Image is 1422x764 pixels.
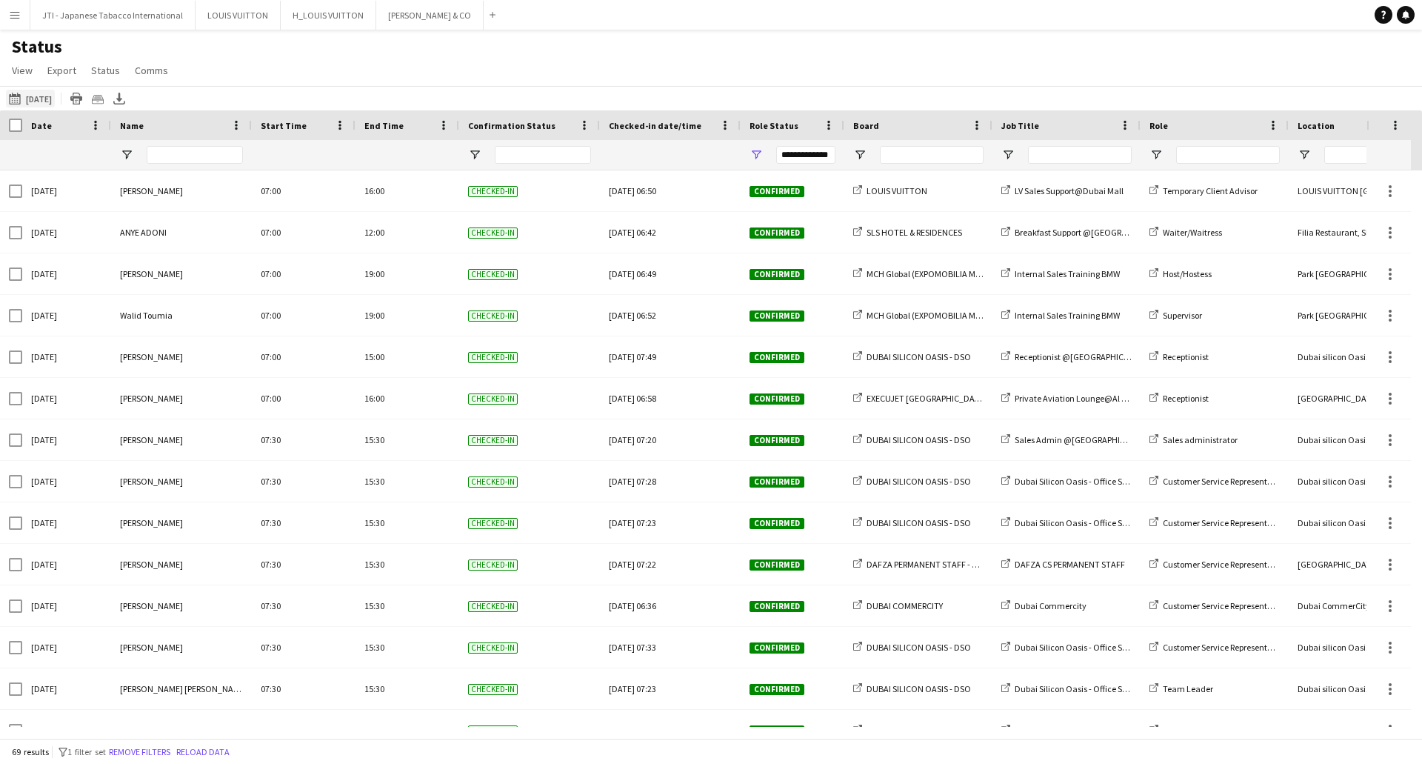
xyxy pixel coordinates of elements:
a: Customer Service Representative [1149,517,1286,528]
div: [DATE] 07:33 [609,627,732,668]
div: 07:00 [252,295,355,336]
div: [DATE] [22,212,111,253]
span: Checked-in [468,518,518,529]
a: SLS HOTEL & RESIDENCES [853,227,962,238]
div: [DATE] [22,253,111,294]
span: Confirmed [750,227,804,239]
a: EXECUJET [GEOGRAPHIC_DATA] [853,393,987,404]
span: Checked-in [468,186,518,197]
span: Status [91,64,120,77]
div: 07:30 [252,419,355,460]
span: Confirmed [750,518,804,529]
span: DUBAI SILICON OASIS - DSO [867,683,971,694]
span: ANYE ADONI [120,227,167,238]
span: Checked-in [468,269,518,280]
span: DUBAI SILICON OASIS - DSO [867,476,971,487]
a: DAFZA PERMANENT STAFF - 2019/2025 [853,559,1010,570]
span: DAFZA PERMANENT STAFF - 2019/2025 [867,559,1010,570]
button: Open Filter Menu [120,148,133,162]
span: [PERSON_NAME] [120,393,183,404]
span: LV Sales Support@Dubai Mall [1015,185,1124,196]
a: DAFZA CS PERMANENT STAFF [1001,559,1125,570]
div: 07:00 [252,378,355,419]
span: Confirmed [750,601,804,612]
div: 07:30 [252,710,355,751]
a: DAFZA CS PERMANENT STAFF [1001,725,1125,736]
button: Remove filters [106,744,173,760]
div: 15:30 [355,627,459,668]
div: [DATE] 07:22 [609,544,732,585]
div: 07:30 [252,502,355,543]
span: Walid Toumia [120,310,173,321]
button: Open Filter Menu [1001,148,1015,162]
button: Open Filter Menu [1149,148,1163,162]
div: [DATE] 06:42 [609,212,732,253]
a: Dubai Commercity [1001,600,1086,611]
a: Customer Service Representative [1149,600,1286,611]
div: 07:00 [252,170,355,211]
input: Job Title Filter Input [1028,146,1132,164]
span: Dubai Silicon Oasis - Office Support [1015,642,1146,653]
div: [DATE] 06:49 [609,253,732,294]
span: Confirmation Status [468,120,555,131]
a: Receptionist @[GEOGRAPHIC_DATA] [1001,351,1152,362]
a: Breakfast Support @[GEOGRAPHIC_DATA] [1001,227,1172,238]
span: Customer Service Representative [1163,642,1286,653]
div: [DATE] 06:36 [609,585,732,626]
a: DAFZA PERMANENT STAFF - 2019/2025 [853,725,1010,736]
div: 15:30 [355,502,459,543]
span: Checked-in [468,601,518,612]
span: Private Aviation Lounge@Al [GEOGRAPHIC_DATA] [1015,393,1203,404]
div: 15:30 [355,668,459,709]
div: 07:30 [252,668,355,709]
a: Customer Service Representative [1149,642,1286,653]
div: 15:30 [355,585,459,626]
a: DUBAI SILICON OASIS - DSO [853,434,971,445]
div: [DATE] 06:52 [609,295,732,336]
button: Open Filter Menu [853,148,867,162]
a: Temporary Client Advisor [1149,185,1258,196]
div: 15:30 [355,544,459,585]
button: Open Filter Menu [468,148,481,162]
span: Role [1149,120,1168,131]
span: Receptionist @[GEOGRAPHIC_DATA] [1015,351,1152,362]
a: Dubai Silicon Oasis - Office Support [1001,642,1146,653]
span: Start Time [261,120,307,131]
span: Customer Service Representative [1163,476,1286,487]
div: [DATE] [22,378,111,419]
a: LV Sales Support@Dubai Mall [1001,185,1124,196]
span: Checked-in [468,725,518,737]
span: Host/Hostess [1163,268,1212,279]
span: Confirmed [750,642,804,654]
span: Customer Service Representative [1163,725,1286,736]
a: Internal Sales Training BMW [1001,268,1120,279]
span: DUBAI COMMERCITY [867,600,943,611]
span: Export [47,64,76,77]
a: Team Leader [1149,683,1213,694]
a: Host/Hostess [1149,268,1212,279]
span: [PERSON_NAME] [120,517,183,528]
span: Checked-in [468,310,518,322]
span: Confirmed [750,725,804,737]
div: [DATE] [22,419,111,460]
a: DUBAI SILICON OASIS - DSO [853,642,971,653]
div: [DATE] [22,585,111,626]
div: [DATE] [22,336,111,377]
a: DUBAI SILICON OASIS - DSO [853,351,971,362]
span: Sales administrator [1163,434,1238,445]
div: 12:00 [355,212,459,253]
span: [PERSON_NAME] [120,725,183,736]
div: [DATE] [22,627,111,668]
button: Reload data [173,744,233,760]
span: Location [1298,120,1335,131]
input: Role Filter Input [1176,146,1280,164]
a: LOUIS VUITTON [853,185,927,196]
span: [PERSON_NAME] [120,185,183,196]
a: Waiter/Waitress [1149,227,1222,238]
div: 19:00 [355,295,459,336]
span: SLS HOTEL & RESIDENCES [867,227,962,238]
div: 15:30 [355,419,459,460]
div: 07:00 [252,253,355,294]
span: [PERSON_NAME] [PERSON_NAME] [120,683,247,694]
span: DUBAI SILICON OASIS - DSO [867,517,971,528]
